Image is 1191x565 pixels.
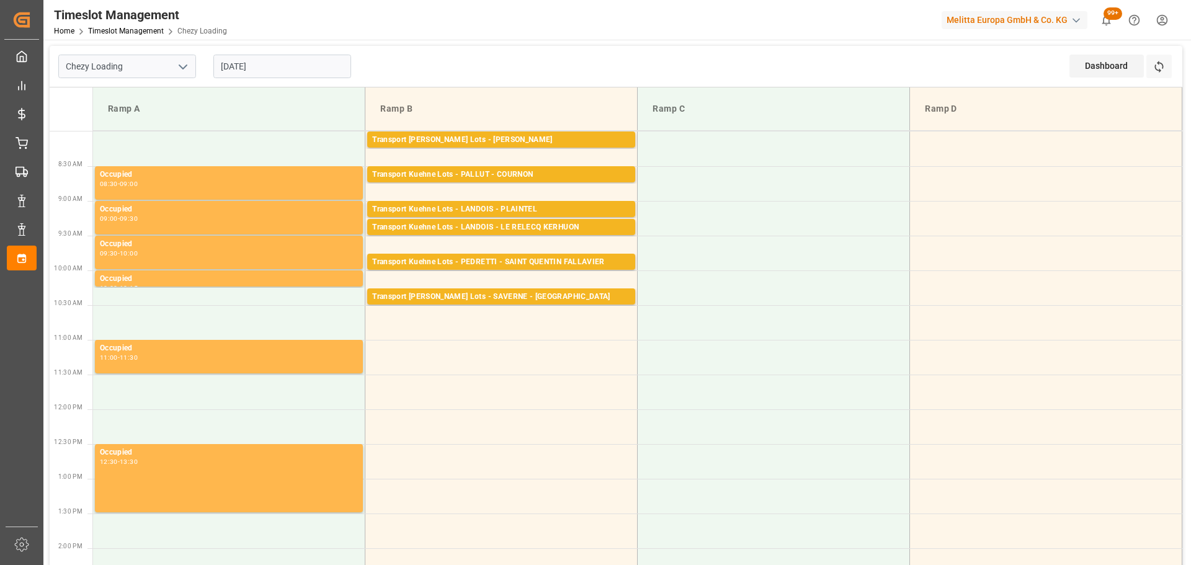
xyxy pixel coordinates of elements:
div: Transport Kuehne Lots - PEDRETTI - SAINT QUENTIN FALLAVIER [372,256,630,269]
div: Pallets: 4,TU: 574,City: [GEOGRAPHIC_DATA],Arrival: [DATE] 00:00:00 [372,181,630,192]
div: 11:30 [120,355,138,360]
div: Dashboard [1069,55,1144,78]
div: 09:30 [100,251,118,256]
div: Occupied [100,238,358,251]
div: Melitta Europa GmbH & Co. KG [942,11,1087,29]
div: Ramp B [375,97,627,120]
span: 10:00 AM [54,265,83,272]
div: - [118,355,120,360]
span: 8:30 AM [58,161,83,167]
button: show 100 new notifications [1092,6,1120,34]
div: Pallets: 7,TU: 573,City: [GEOGRAPHIC_DATA],Arrival: [DATE] 00:00:00 [372,216,630,226]
div: - [118,181,120,187]
div: Transport Kuehne Lots - PALLUT - COURNON [372,169,630,181]
div: Pallets: 2,TU: 112,City: [GEOGRAPHIC_DATA][PERSON_NAME],Arrival: [DATE] 00:00:00 [372,269,630,279]
div: Ramp D [920,97,1172,120]
span: 1:30 PM [58,508,83,515]
div: 10:00 [100,285,118,291]
div: 11:00 [100,355,118,360]
div: - [118,285,120,291]
div: - [118,459,120,465]
div: Timeslot Management [54,6,227,24]
div: 08:30 [100,181,118,187]
div: Pallets: ,TU: 47,City: LE RELECQ KERHUON,Arrival: [DATE] 00:00:00 [372,234,630,244]
span: 99+ [1104,7,1122,20]
div: Occupied [100,342,358,355]
input: Type to search/select [58,55,196,78]
div: 13:30 [120,459,138,465]
a: Timeslot Management [88,27,164,35]
div: Pallets: 1,TU: 56,City: [GEOGRAPHIC_DATA],Arrival: [DATE] 00:00:00 [372,303,630,314]
div: Transport [PERSON_NAME] Lots - SAVERNE - [GEOGRAPHIC_DATA] [372,291,630,303]
span: 11:00 AM [54,334,83,341]
div: Transport Kuehne Lots - LANDOIS - PLAINTEL [372,203,630,216]
span: 12:30 PM [54,438,83,445]
div: 09:00 [120,181,138,187]
div: 12:30 [100,459,118,465]
div: - [118,251,120,256]
button: Help Center [1120,6,1148,34]
a: Home [54,27,74,35]
input: DD-MM-YYYY [213,55,351,78]
span: 11:30 AM [54,369,83,376]
div: Ramp C [648,97,899,120]
div: Occupied [100,169,358,181]
span: 9:00 AM [58,195,83,202]
div: Ramp A [103,97,355,120]
div: Transport [PERSON_NAME] Lots - [PERSON_NAME] [372,134,630,146]
div: Transport Kuehne Lots - LANDOIS - LE RELECQ KERHUON [372,221,630,234]
div: 10:15 [120,285,138,291]
span: 12:00 PM [54,404,83,411]
button: open menu [173,57,192,76]
div: Occupied [100,447,358,459]
div: Occupied [100,203,358,216]
div: 09:30 [120,216,138,221]
span: 10:30 AM [54,300,83,306]
button: Melitta Europa GmbH & Co. KG [942,8,1092,32]
span: 9:30 AM [58,230,83,237]
div: - [118,216,120,221]
span: 2:00 PM [58,543,83,549]
div: 09:00 [100,216,118,221]
div: Pallets: 5,TU: 986,City: [GEOGRAPHIC_DATA],Arrival: [DATE] 00:00:00 [372,146,630,157]
div: Occupied [100,273,358,285]
span: 1:00 PM [58,473,83,480]
div: 10:00 [120,251,138,256]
